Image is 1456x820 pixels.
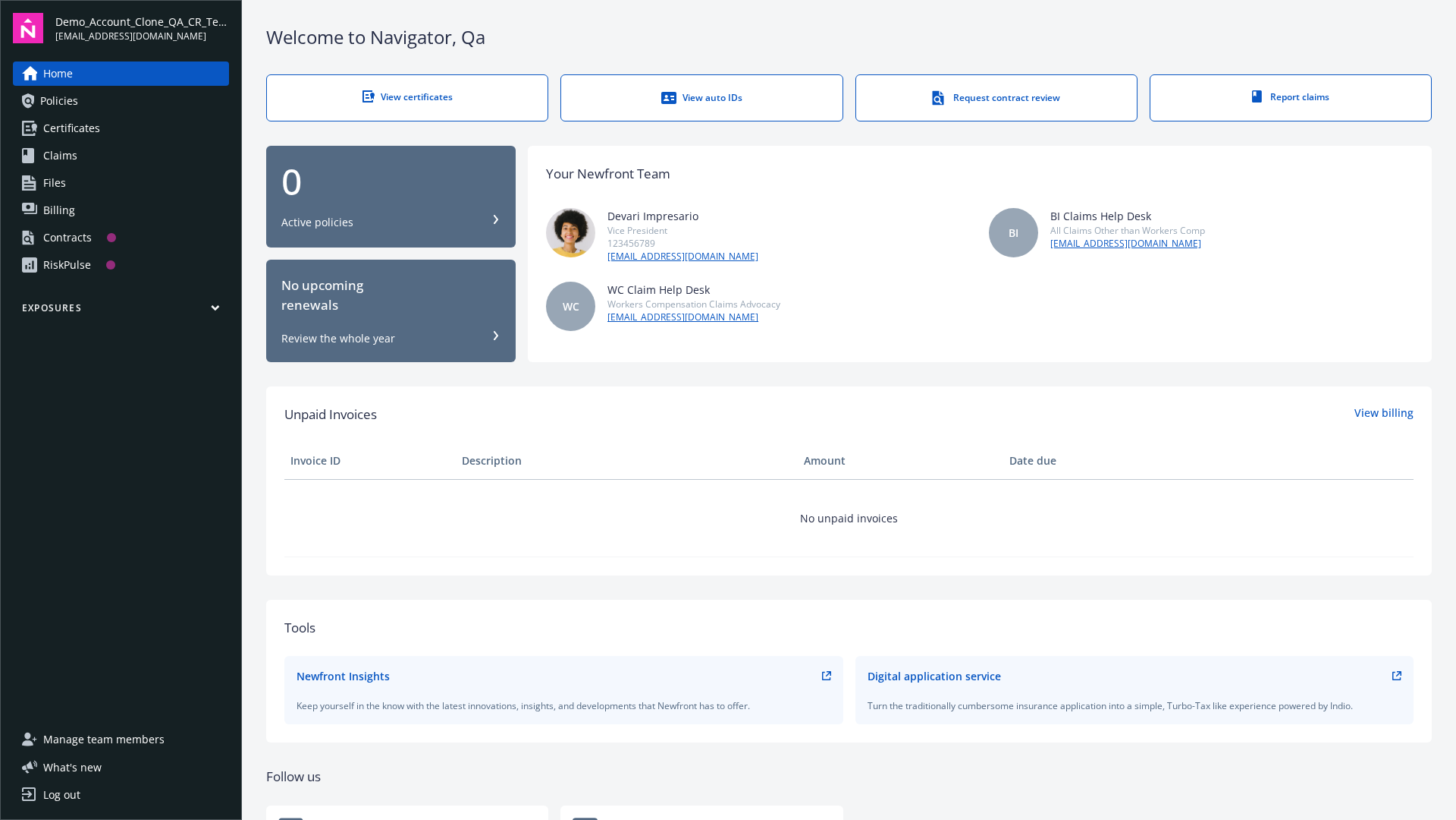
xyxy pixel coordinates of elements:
[297,90,517,103] div: View certificates
[284,443,456,479] th: Invoice ID
[281,331,395,346] div: Review the whole year
[1181,90,1401,103] div: Report claims
[13,225,229,250] a: Contracts
[13,759,126,775] button: What's new
[546,208,595,257] img: photo
[43,61,73,86] span: Home
[55,30,229,43] span: [EMAIL_ADDRESS][DOMAIN_NAME]
[868,668,1001,684] div: Digital application service
[591,90,811,106] div: View auto IDs
[297,699,831,712] div: Keep yourself in the know with the latest innovations, insights, and developments that Newfront h...
[1003,443,1175,479] th: Date due
[43,253,91,277] div: RiskPulse
[13,13,43,43] img: navigator-logo.svg
[1009,225,1018,241] span: BI
[281,276,500,316] div: No upcoming renewals
[43,225,92,250] div: Contracts
[43,171,66,195] span: Files
[607,311,780,324] a: [EMAIL_ADDRESS][DOMAIN_NAME]
[266,260,516,362] button: No upcomingrenewalsReview the whole year
[1050,224,1205,237] div: All Claims Other than Workers Comp
[607,282,780,298] div: WC Claim Help Desk
[13,116,229,140] a: Certificates
[607,250,758,263] a: [EMAIL_ADDRESS][DOMAIN_NAME]
[563,298,579,314] span: WC
[266,146,516,248] button: 0Active policies
[1050,237,1205,251] a: [EMAIL_ADDRESS][DOMAIN_NAME]
[13,253,229,277] a: RiskPulse
[43,783,80,807] div: Log out
[1354,405,1414,424] a: View billing
[607,298,780,311] div: Workers Compensation Claims Advocacy
[13,61,229,86] a: Home
[297,668,390,684] div: Newfront Insights
[266,767,1432,787] div: Follow us
[43,759,102,775] span: What ' s new
[13,727,229,752] a: Manage team members
[868,699,1402,712] div: Turn the traditionally cumbersome insurance application into a simple, Turbo-Tax like experience ...
[560,74,843,121] a: View auto IDs
[1050,208,1205,224] div: BI Claims Help Desk
[284,405,377,424] span: Unpaid Invoices
[546,164,670,184] div: Your Newfront Team
[266,74,548,121] a: View certificates
[13,89,229,113] a: Policies
[43,727,165,752] span: Manage team members
[13,143,229,168] a: Claims
[40,89,78,113] span: Policies
[798,443,1003,479] th: Amount
[607,224,758,237] div: Vice President
[43,116,100,140] span: Certificates
[607,237,758,250] div: 123456789
[281,215,353,230] div: Active policies
[266,24,1432,50] div: Welcome to Navigator , Qa
[43,143,77,168] span: Claims
[13,301,229,320] button: Exposures
[281,163,500,200] div: 0
[1150,74,1432,121] a: Report claims
[607,208,758,224] div: Devari Impresario
[284,479,1414,557] td: No unpaid invoices
[284,618,1414,638] div: Tools
[43,198,75,222] span: Billing
[456,443,798,479] th: Description
[13,198,229,222] a: Billing
[886,90,1106,106] div: Request contract review
[55,13,229,43] button: Demo_Account_Clone_QA_CR_Tests_Prospect[EMAIL_ADDRESS][DOMAIN_NAME]
[855,74,1137,121] a: Request contract review
[13,171,229,195] a: Files
[55,14,229,30] span: Demo_Account_Clone_QA_CR_Tests_Prospect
